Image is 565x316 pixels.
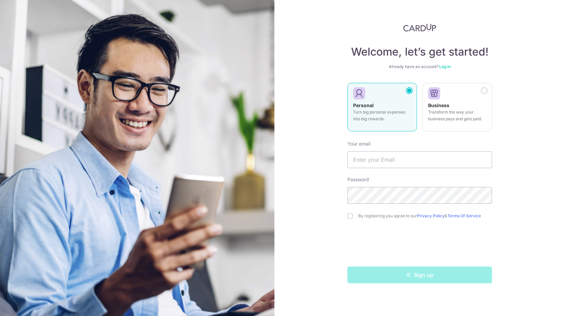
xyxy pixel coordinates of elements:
[347,176,369,183] label: Password
[347,45,492,59] h4: Welcome, let’s get started!
[428,102,449,108] strong: Business
[428,109,486,122] p: Transform the way your business pays and gets paid.
[353,109,411,122] p: Turn big personal expenses into big rewards.
[403,24,436,32] img: CardUp Logo
[347,151,492,168] input: Enter your Email
[422,83,492,135] a: Business Transform the way your business pays and gets paid.
[347,64,492,69] div: Already have an account?
[417,213,445,218] a: Privacy Policy
[347,140,370,147] label: Your email
[439,64,451,69] a: Log in
[369,232,471,258] iframe: reCAPTCHA
[447,213,481,218] a: Terms Of Service
[353,102,374,108] strong: Personal
[358,213,492,219] label: By registering you agree to our &
[347,83,417,135] a: Personal Turn big personal expenses into big rewards.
